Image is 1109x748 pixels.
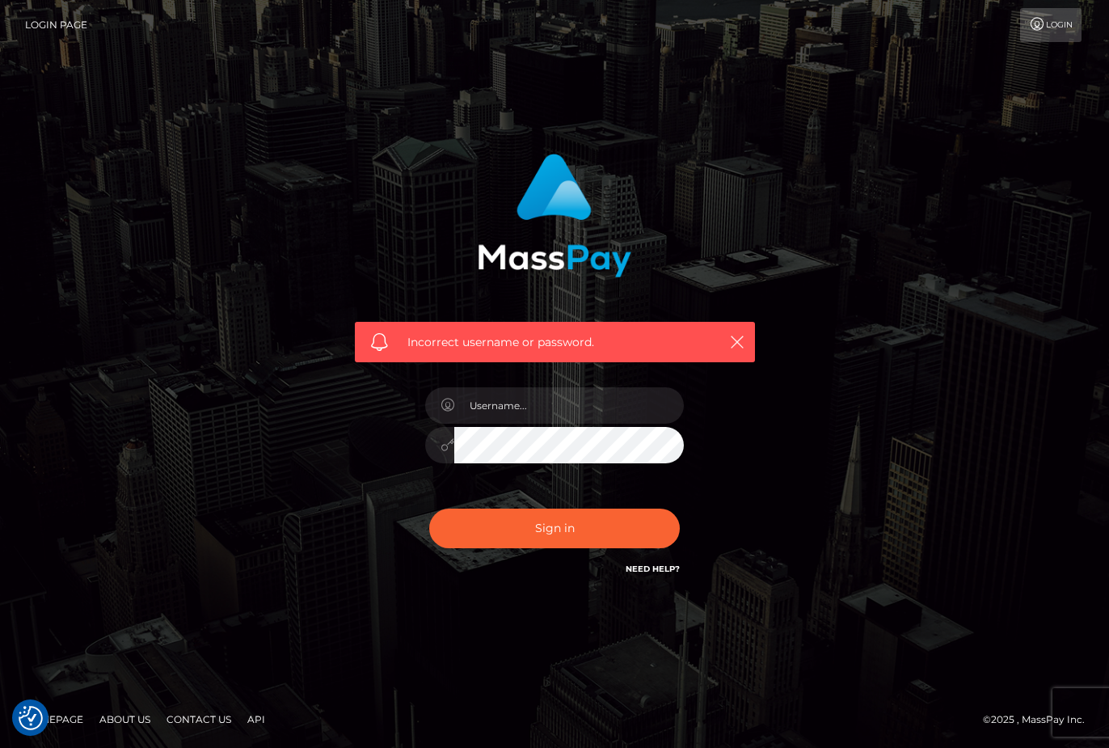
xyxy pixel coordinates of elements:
[983,711,1097,729] div: © 2025 , MassPay Inc.
[241,707,272,732] a: API
[18,707,90,732] a: Homepage
[454,387,684,424] input: Username...
[19,706,43,730] img: Revisit consent button
[25,8,87,42] a: Login Page
[626,564,680,574] a: Need Help?
[429,509,680,548] button: Sign in
[19,706,43,730] button: Consent Preferences
[407,334,702,351] span: Incorrect username or password.
[1020,8,1082,42] a: Login
[93,707,157,732] a: About Us
[478,154,631,277] img: MassPay Login
[160,707,238,732] a: Contact Us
